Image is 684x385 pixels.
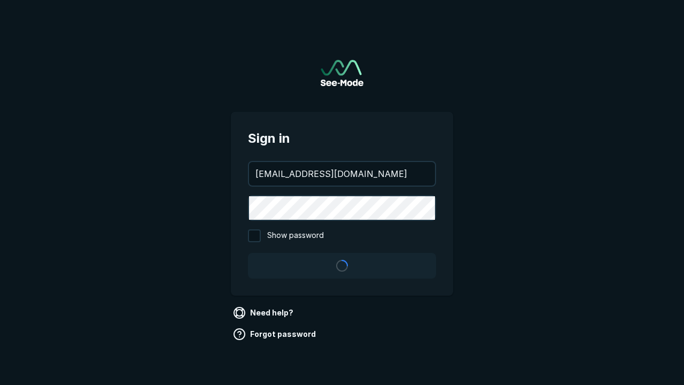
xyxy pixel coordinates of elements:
a: Go to sign in [321,60,363,86]
a: Need help? [231,304,298,321]
span: Show password [267,229,324,242]
input: your@email.com [249,162,435,186]
span: Sign in [248,129,436,148]
a: Forgot password [231,326,320,343]
img: See-Mode Logo [321,60,363,86]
